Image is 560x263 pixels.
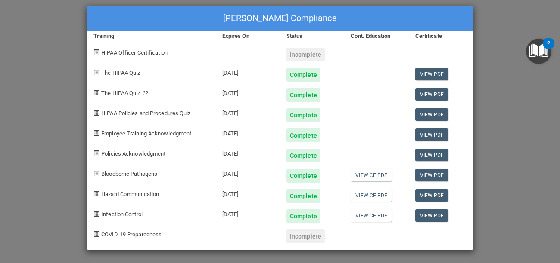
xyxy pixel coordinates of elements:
div: Complete [286,169,320,183]
a: View PDF [415,108,448,121]
div: [DATE] [216,61,280,82]
a: View PDF [415,68,448,80]
a: View PDF [415,149,448,161]
div: [DATE] [216,122,280,142]
a: View CE PDF [351,169,392,181]
div: [DATE] [216,203,280,223]
span: Employee Training Acknowledgment [101,130,191,137]
a: View PDF [415,209,448,222]
span: The HIPAA Quiz [101,70,140,76]
div: Incomplete [286,229,325,243]
a: View PDF [415,88,448,101]
div: Complete [286,209,320,223]
a: View PDF [415,128,448,141]
div: [DATE] [216,102,280,122]
a: View CE PDF [351,189,392,202]
a: View PDF [415,189,448,202]
span: COVID-19 Preparedness [101,231,162,238]
div: Complete [286,88,320,102]
span: HIPAA Policies and Procedures Quiz [101,110,190,116]
div: 2 [547,43,550,55]
div: Status [280,31,344,41]
div: Training [87,31,216,41]
div: Certificate [409,31,473,41]
div: Incomplete [286,48,325,61]
div: Complete [286,189,320,203]
div: Expires On [216,31,280,41]
div: [DATE] [216,82,280,102]
span: Policies Acknowledgment [101,150,165,157]
a: View PDF [415,169,448,181]
div: [DATE] [216,142,280,162]
div: [DATE] [216,162,280,183]
div: [PERSON_NAME] Compliance [87,6,473,31]
div: Complete [286,68,320,82]
span: Bloodborne Pathogens [101,171,157,177]
span: The HIPAA Quiz #2 [101,90,148,96]
span: Hazard Communication [101,191,159,197]
button: Open Resource Center, 2 new notifications [526,39,551,64]
span: Infection Control [101,211,143,217]
span: HIPAA Officer Certification [101,49,168,56]
a: View CE PDF [351,209,392,222]
div: Complete [286,149,320,162]
div: [DATE] [216,183,280,203]
div: Complete [286,128,320,142]
div: Cont. Education [344,31,408,41]
div: Complete [286,108,320,122]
